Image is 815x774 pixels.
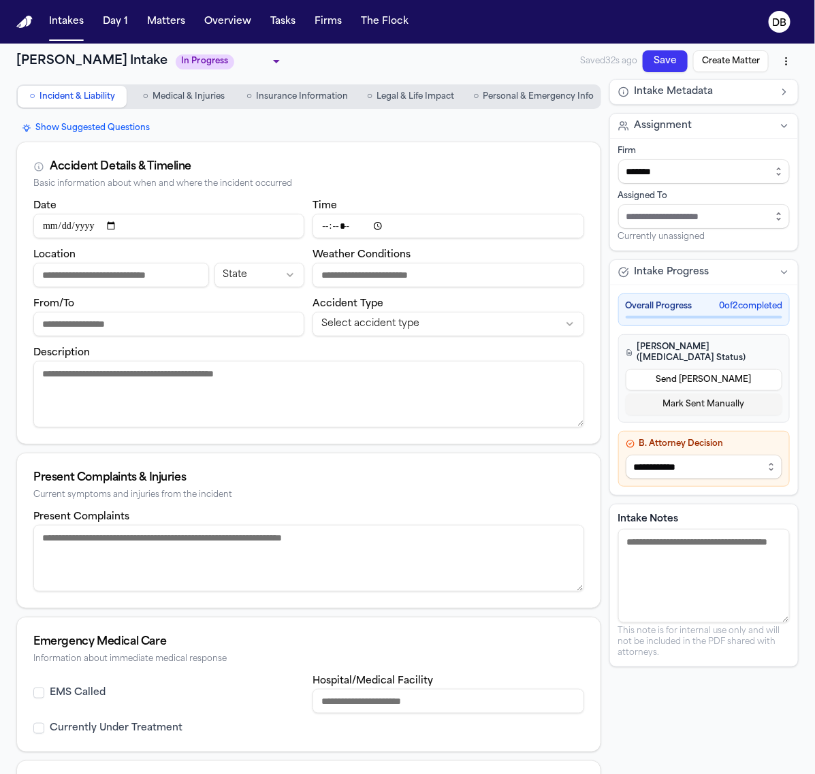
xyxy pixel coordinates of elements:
span: Legal & Life Impact [377,91,455,102]
button: More actions [774,49,799,74]
h4: B. Attorney Decision [626,438,782,449]
input: Assign to staff member [618,204,790,229]
input: Incident date [33,214,304,238]
button: Mark Sent Manually [626,393,782,415]
div: Information about immediate medical response [33,654,584,664]
div: Update intake status [176,52,285,71]
button: Save [643,50,688,72]
span: 0 of 2 completed [719,301,782,312]
button: Send [PERSON_NAME] [626,369,782,391]
label: Weather Conditions [313,250,411,260]
button: Show Suggested Questions [16,120,155,136]
span: Saved 32s ago [580,56,637,67]
span: Personal & Emergency Info [483,91,594,102]
span: Intake Progress [635,265,709,279]
textarea: Intake notes [618,529,790,623]
span: Intake Metadata [635,85,714,99]
button: Go to Medical & Injuries [129,86,238,108]
button: Day 1 [97,10,133,34]
button: Go to Incident & Liability [18,86,127,108]
label: Accident Type [313,299,383,309]
button: Intake Progress [610,260,798,285]
button: Intake Metadata [610,80,798,104]
span: Medical & Injuries [153,91,225,102]
textarea: Present complaints [33,525,584,592]
div: Firm [618,146,790,157]
button: Go to Personal & Emergency Info [468,86,599,108]
button: Overview [199,10,257,34]
a: Home [16,16,33,29]
label: From/To [33,299,74,309]
button: Go to Insurance Information [241,86,353,108]
span: ○ [367,90,372,103]
div: Current symptoms and injuries from the incident [33,490,584,500]
label: Currently Under Treatment [50,722,182,735]
button: Tasks [265,10,301,34]
button: Intakes [44,10,89,34]
input: Incident time [313,214,584,238]
input: Hospital or medical facility [313,689,584,713]
input: Select firm [618,159,790,184]
label: EMS Called [50,686,106,700]
div: Accident Details & Timeline [50,159,191,175]
div: Assigned To [618,191,790,201]
span: Overall Progress [626,301,692,312]
button: Create Matter [693,50,769,72]
button: Go to Legal & Life Impact [356,86,465,108]
h1: [PERSON_NAME] Intake [16,52,167,71]
div: Basic information about when and where the incident occurred [33,179,584,189]
button: Assignment [610,114,798,138]
span: Currently unassigned [618,231,705,242]
label: Date [33,201,57,211]
textarea: Incident description [33,361,584,428]
label: Hospital/Medical Facility [313,676,433,686]
span: ○ [473,90,479,103]
button: Incident state [214,263,305,287]
span: ○ [29,90,35,103]
span: In Progress [176,54,234,69]
input: From/To destination [33,312,304,336]
label: Location [33,250,76,260]
label: Present Complaints [33,512,129,522]
span: Incident & Liability [39,91,115,102]
input: Weather conditions [313,263,584,287]
span: ○ [246,90,252,103]
span: Insurance Information [256,91,348,102]
span: Assignment [635,119,692,133]
p: This note is for internal use only and will not be included in the PDF shared with attorneys. [618,626,790,658]
span: ○ [143,90,148,103]
label: Time [313,201,337,211]
input: Incident location [33,263,209,287]
button: Firms [309,10,347,34]
button: Matters [142,10,191,34]
label: Description [33,348,90,358]
h4: [PERSON_NAME] ([MEDICAL_DATA] Status) [626,342,782,364]
label: Intake Notes [618,513,790,526]
img: Finch Logo [16,16,33,29]
div: Present Complaints & Injuries [33,470,584,486]
button: The Flock [355,10,414,34]
div: Emergency Medical Care [33,634,584,650]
